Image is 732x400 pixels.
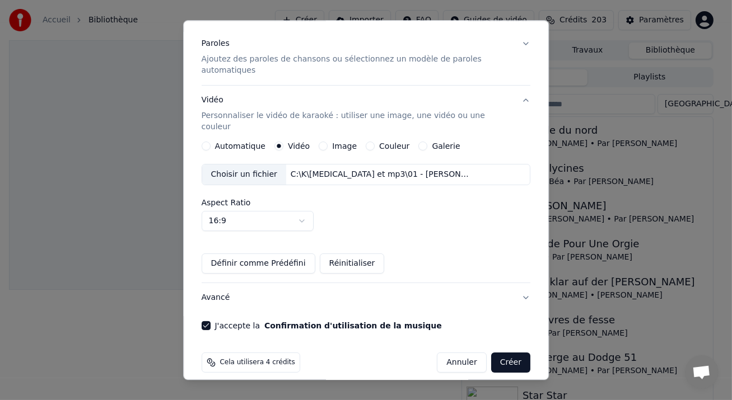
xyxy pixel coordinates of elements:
button: VidéoPersonnaliser le vidéo de karaoké : utiliser une image, une vidéo ou une couleur [202,86,531,142]
button: J'accepte la [264,322,442,330]
label: Couleur [379,143,409,150]
div: Paroles [202,39,230,50]
button: Annuler [437,353,487,373]
div: Choisir un fichier [202,165,286,185]
div: Vidéo [202,95,513,133]
button: ParolesAjoutez des paroles de chansons ou sélectionnez un modèle de paroles automatiques [202,30,531,86]
div: VidéoPersonnaliser le vidéo de karaoké : utiliser une image, une vidéo ou une couleur [202,142,531,283]
div: C:\K\[MEDICAL_DATA] et mp3\01 - [PERSON_NAME] pour [PERSON_NAME].[MEDICAL_DATA] [286,170,477,181]
label: J'accepte la [215,322,442,330]
button: Réinitialiser [320,254,385,274]
label: Aspect Ratio [202,199,531,207]
p: Personnaliser le vidéo de karaoké : utiliser une image, une vidéo ou une couleur [202,111,513,133]
button: Définir comme Prédéfini [202,254,315,274]
label: Galerie [432,143,460,150]
label: Image [332,143,357,150]
span: Cela utilisera 4 crédits [220,359,295,368]
button: Avancé [202,284,531,313]
button: Créer [491,353,530,373]
label: Vidéo [288,143,310,150]
label: Automatique [215,143,265,150]
p: Ajoutez des paroles de chansons ou sélectionnez un modèle de paroles automatiques [202,54,513,77]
